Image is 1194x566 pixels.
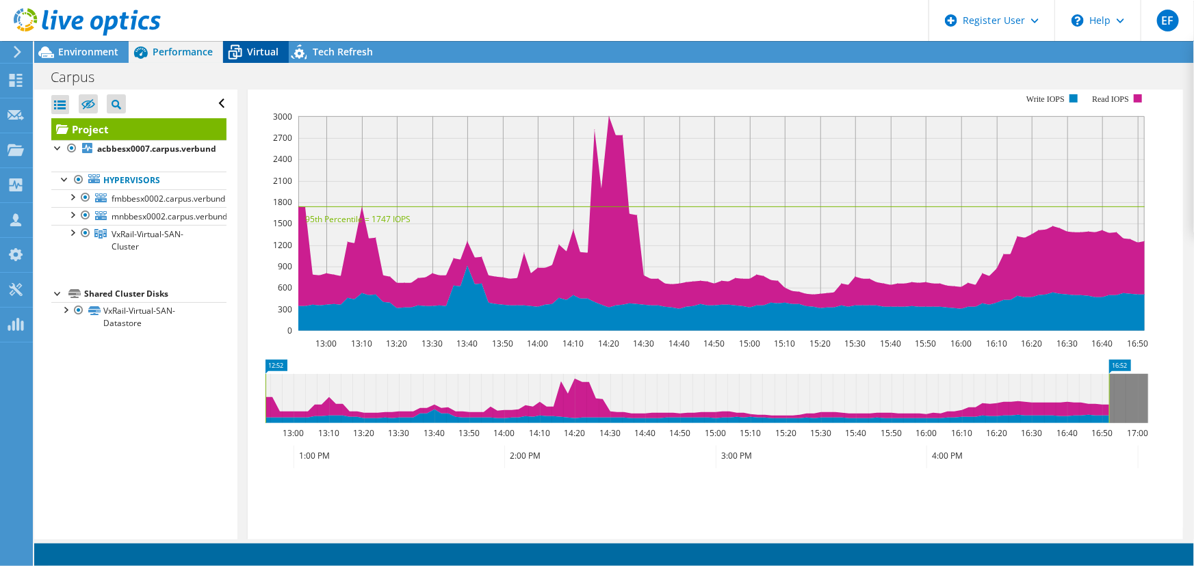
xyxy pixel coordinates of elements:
a: VxRail-Virtual-SAN-Datastore [51,302,226,332]
text: 14:40 [669,338,690,349]
span: Performance [153,45,213,58]
text: 14:30 [599,427,621,439]
text: 13:50 [492,338,513,349]
text: 15:10 [740,427,761,439]
text: 16:10 [951,427,972,439]
text: 2400 [273,153,292,165]
h2: Advanced Graph Controls [255,535,417,562]
text: 16:00 [916,427,937,439]
text: 15:30 [810,427,831,439]
text: 1200 [273,239,292,251]
text: Write IOPS [1026,94,1065,104]
text: 15:00 [705,427,726,439]
text: 13:30 [421,338,443,349]
span: fmbbesx0002.carpus.verbund [112,193,225,204]
a: VxRail-Virtual-SAN-Cluster [51,225,226,255]
a: Hypervisors [51,172,226,189]
span: Tech Refresh [313,45,373,58]
text: 14:40 [634,427,656,439]
text: 14:10 [562,338,584,349]
text: 15:00 [739,338,760,349]
text: 13:40 [424,427,445,439]
text: 15:40 [880,338,901,349]
span: Environment [58,45,118,58]
text: 13:30 [388,427,409,439]
text: 14:00 [493,427,515,439]
text: 13:00 [283,427,304,439]
text: 15:50 [915,338,936,349]
text: 15:10 [774,338,795,349]
text: 14:50 [669,427,690,439]
span: mnbbesx0002.carpus.verbund [112,211,227,222]
text: 16:30 [1056,338,1078,349]
text: 14:50 [703,338,725,349]
text: 16:40 [1091,338,1113,349]
text: 15:20 [809,338,831,349]
text: 16:50 [1091,427,1113,439]
text: 1500 [273,217,292,229]
text: 600 [278,282,292,293]
text: 15:50 [881,427,902,439]
a: fmbbesx0002.carpus.verbund [51,189,226,207]
span: EF [1157,10,1179,31]
text: 14:10 [529,427,550,439]
text: 2100 [273,175,292,187]
text: 13:20 [353,427,374,439]
text: 300 [278,304,292,315]
text: 13:10 [318,427,339,439]
text: 1800 [273,196,292,208]
text: 13:10 [351,338,372,349]
text: 14:20 [598,338,619,349]
span: VxRail-Virtual-SAN-Cluster [112,228,183,252]
text: 15:40 [845,427,866,439]
text: 16:20 [986,427,1007,439]
text: 95th Percentile = 1747 IOPS [305,213,411,225]
b: acbbesx0007.carpus.verbund [97,143,216,154]
text: 16:00 [950,338,972,349]
h1: Carpus [44,70,116,85]
a: acbbesx0007.carpus.verbund [51,140,226,158]
text: 16:50 [1127,338,1148,349]
text: 16:20 [1021,338,1042,349]
text: 16:30 [1021,427,1042,439]
text: 14:00 [527,338,548,349]
text: 3000 [273,111,292,122]
a: mnbbesx0002.carpus.verbund [51,207,226,225]
text: 13:00 [315,338,337,349]
text: Read IOPS [1092,94,1129,104]
svg: \n [1072,14,1084,27]
div: Shared Cluster Disks [84,286,226,302]
text: 17:00 [1127,427,1148,439]
text: 13:20 [386,338,407,349]
text: 14:20 [564,427,585,439]
text: 0 [287,325,292,336]
text: 900 [278,260,292,272]
text: 16:40 [1056,427,1078,439]
text: 13:40 [456,338,478,349]
text: 15:20 [775,427,796,439]
text: 2700 [273,132,292,144]
text: 13:50 [458,427,480,439]
a: Project [51,118,226,140]
text: 16:10 [986,338,1007,349]
text: 15:30 [844,338,866,349]
text: 14:30 [633,338,654,349]
span: Virtual [247,45,278,58]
